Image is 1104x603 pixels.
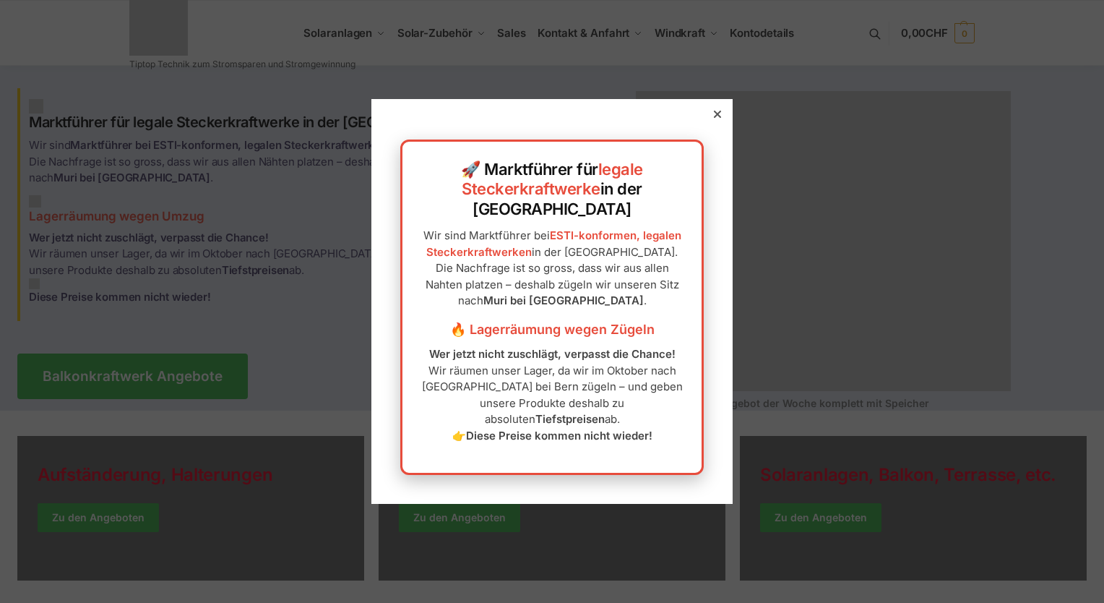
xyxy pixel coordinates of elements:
strong: Diese Preise kommen nicht wieder! [466,429,652,442]
strong: Tiefstpreisen [535,412,605,426]
a: legale Steckerkraftwerke [462,160,643,199]
p: Wir räumen unser Lager, da wir im Oktober nach [GEOGRAPHIC_DATA] bei Bern zügeln – und geben unse... [417,346,687,444]
h3: 🔥 Lagerräumung wegen Zügeln [417,320,687,339]
strong: Muri bei [GEOGRAPHIC_DATA] [483,294,644,307]
strong: Wer jetzt nicht zuschlägt, verpasst die Chance! [429,347,676,361]
a: ESTI-konformen, legalen Steckerkraftwerken [426,228,681,259]
p: Wir sind Marktführer bei in der [GEOGRAPHIC_DATA]. Die Nachfrage ist so gross, dass wir aus allen... [417,228,687,309]
h2: 🚀 Marktführer für in der [GEOGRAPHIC_DATA] [417,160,687,220]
